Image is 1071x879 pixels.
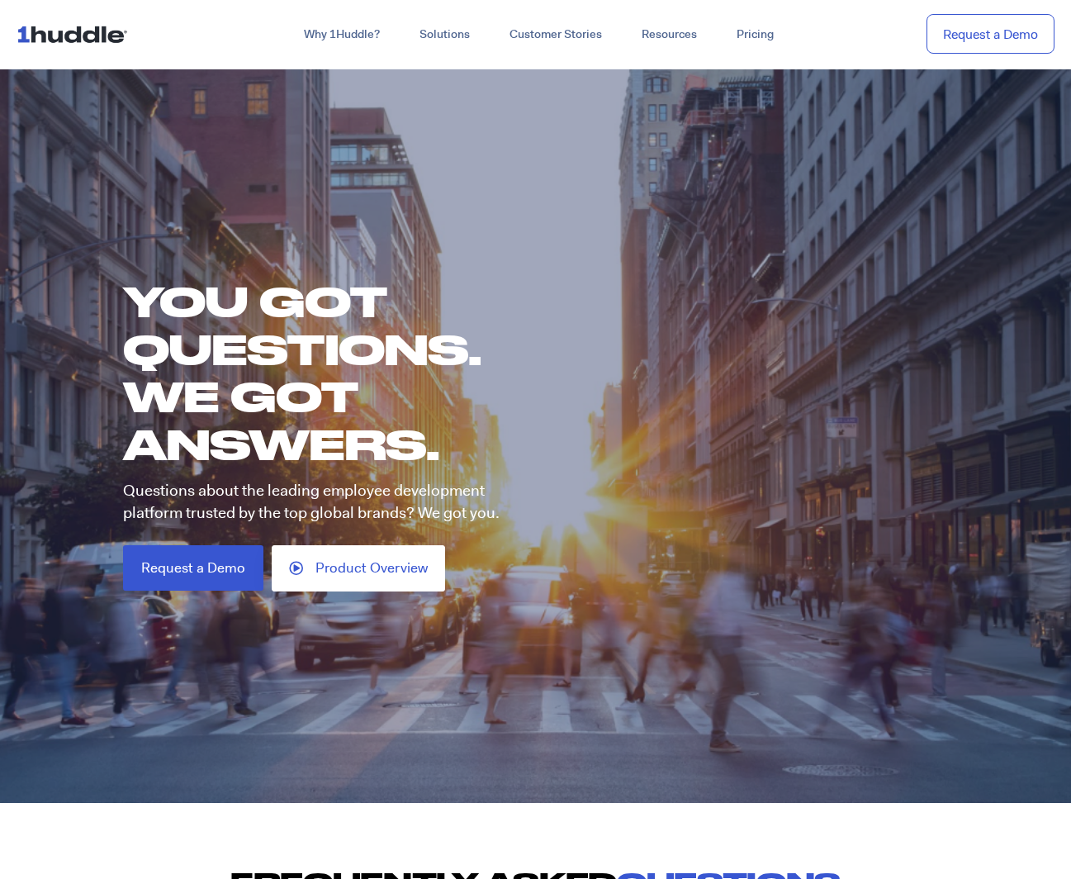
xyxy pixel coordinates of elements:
[284,20,400,50] a: Why 1Huddle?
[926,14,1054,55] a: Request a Demo
[141,561,245,575] span: Request a Demo
[315,561,428,576] span: Product Overview
[490,20,622,50] a: Customer Stories
[717,20,794,50] a: Pricing
[272,545,445,592] a: Product Overview
[123,480,519,524] p: Questions about the leading employee development platform trusted by the top global brands? We go...
[17,18,135,50] img: ...
[622,20,717,50] a: Resources
[123,545,263,591] a: Request a Demo
[400,20,490,50] a: Solutions
[123,278,536,468] h1: You GOT QUESTIONS. WE GOT ANSWERS.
